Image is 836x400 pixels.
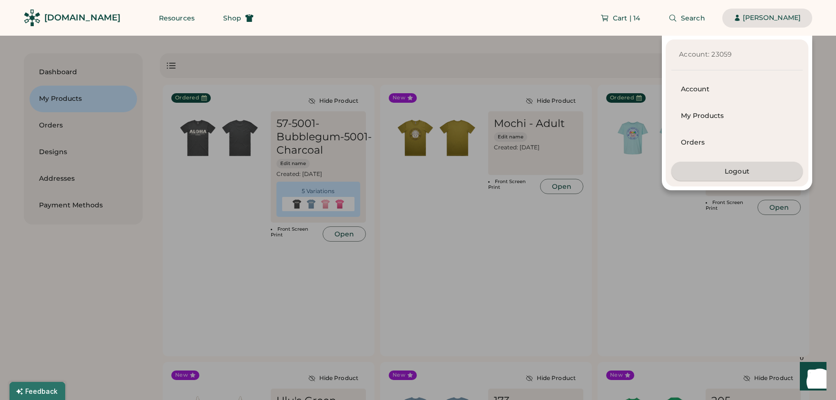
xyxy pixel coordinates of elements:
iframe: Front Chat [791,357,832,398]
div: Account [681,85,793,94]
div: Account: 23059 [679,50,795,59]
button: Logout [671,162,803,181]
button: Search [657,9,717,28]
span: Shop [223,15,241,21]
button: Shop [212,9,265,28]
img: Rendered Logo - Screens [24,10,40,26]
div: Orders [681,138,793,147]
div: [DOMAIN_NAME] [44,12,120,24]
span: Search [681,15,705,21]
button: Resources [148,9,206,28]
div: My Products [681,111,793,121]
span: Cart | 14 [613,15,640,21]
button: Cart | 14 [589,9,651,28]
div: [PERSON_NAME] [743,13,801,23]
